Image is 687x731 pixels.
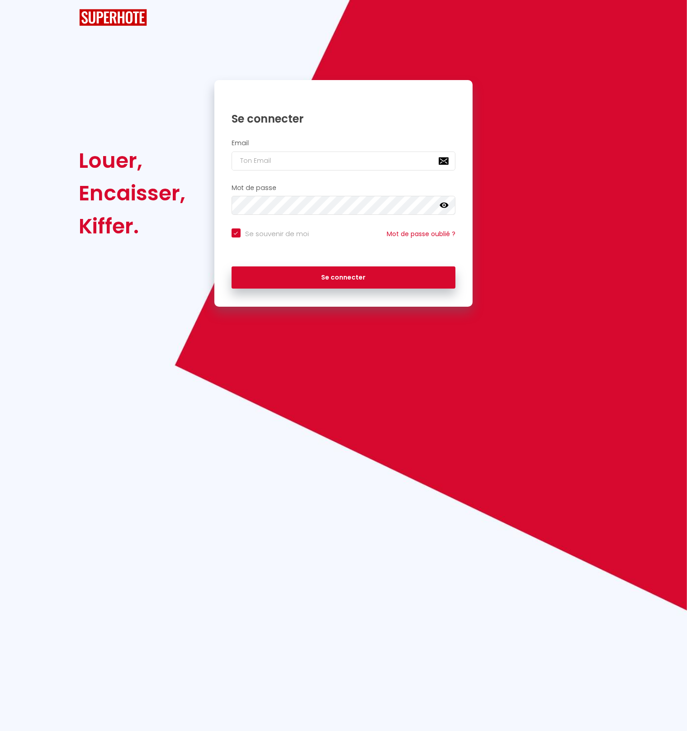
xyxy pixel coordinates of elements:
[232,184,456,192] h2: Mot de passe
[232,152,456,171] input: Ton Email
[79,210,186,242] div: Kiffer.
[387,229,455,238] a: Mot de passe oublié ?
[7,4,34,31] button: Ouvrir le widget de chat LiveChat
[79,144,186,177] div: Louer,
[232,112,456,126] h1: Se connecter
[79,177,186,209] div: Encaisser,
[649,690,680,724] iframe: Chat
[79,9,147,26] img: SuperHote logo
[232,266,456,289] button: Se connecter
[232,139,456,147] h2: Email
